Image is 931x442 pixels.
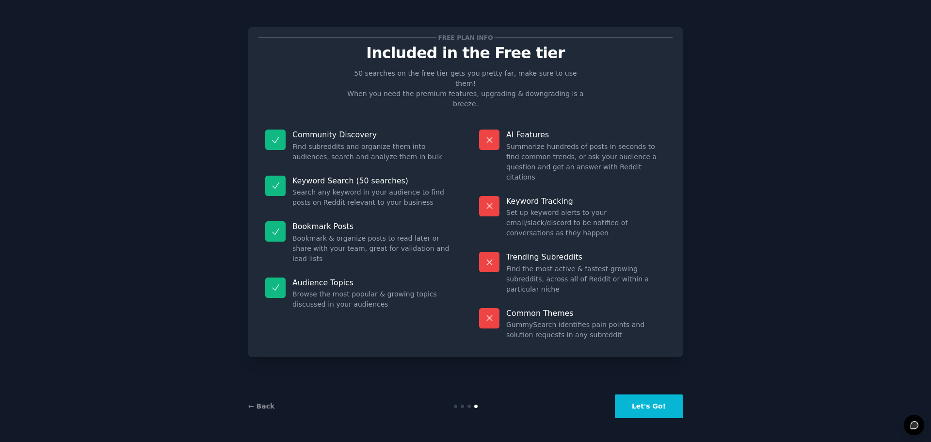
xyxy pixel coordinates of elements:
dd: Set up keyword alerts to your email/slack/discord to be notified of conversations as they happen [506,208,666,238]
dd: Summarize hundreds of posts in seconds to find common trends, or ask your audience a question and... [506,142,666,182]
button: Let's Go! [615,394,683,418]
p: AI Features [506,130,666,140]
p: Community Discovery [292,130,452,140]
p: Audience Topics [292,278,452,288]
dd: Bookmark & organize posts to read later or share with your team, great for validation and lead lists [292,233,452,264]
dd: Search any keyword in your audience to find posts on Reddit relevant to your business [292,187,452,208]
p: Keyword Search (50 searches) [292,176,452,186]
dd: Find the most active & fastest-growing subreddits, across all of Reddit or within a particular niche [506,264,666,295]
dd: GummySearch identifies pain points and solution requests in any subreddit [506,320,666,340]
p: Keyword Tracking [506,196,666,206]
dd: Find subreddits and organize them into audiences, search and analyze them in bulk [292,142,452,162]
p: Included in the Free tier [258,45,673,62]
dd: Browse the most popular & growing topics discussed in your audiences [292,289,452,310]
p: Common Themes [506,308,666,318]
p: Trending Subreddits [506,252,666,262]
p: 50 searches on the free tier gets you pretty far, make sure to use them! When you need the premiu... [343,68,588,109]
a: ← Back [248,402,274,410]
p: Bookmark Posts [292,221,452,231]
span: Free plan info [436,33,495,43]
